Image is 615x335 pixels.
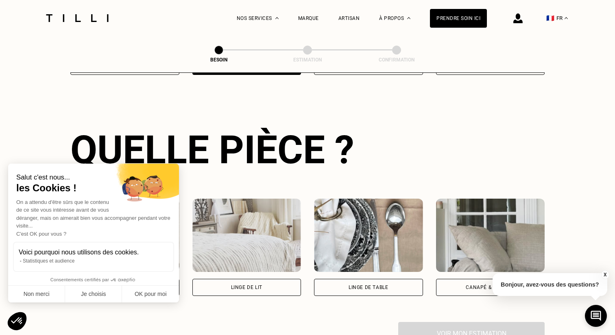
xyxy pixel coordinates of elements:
[192,199,301,272] img: Tilli retouche votre Linge de lit
[407,17,410,19] img: Menu déroulant à propos
[601,270,609,279] button: X
[349,285,388,290] div: Linge de table
[513,13,523,23] img: icône connexion
[338,15,360,21] a: Artisan
[466,285,515,290] div: Canapé & chaises
[267,57,348,63] div: Estimation
[231,285,262,290] div: Linge de lit
[493,273,607,296] p: Bonjour, avez-vous des questions?
[275,17,279,19] img: Menu déroulant
[436,199,545,272] img: Tilli retouche votre Canapé & chaises
[178,57,260,63] div: Besoin
[546,14,554,22] span: 🇫🇷
[43,14,111,22] img: Logo du service de couturière Tilli
[430,9,487,28] a: Prendre soin ici
[314,199,423,272] img: Tilli retouche votre Linge de table
[356,57,437,63] div: Confirmation
[298,15,319,21] a: Marque
[565,17,568,19] img: menu déroulant
[70,127,545,173] div: Quelle pièce ?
